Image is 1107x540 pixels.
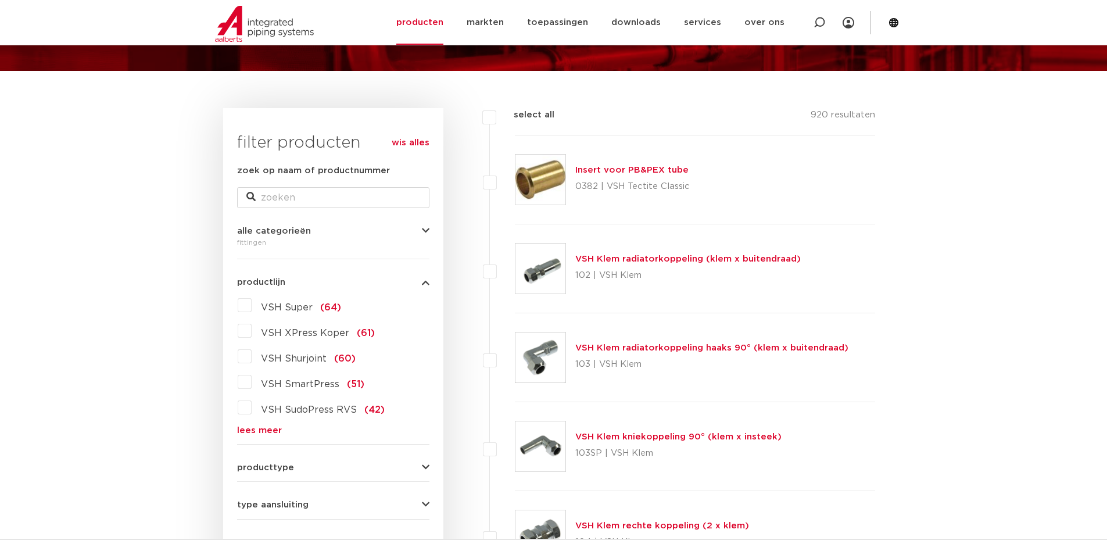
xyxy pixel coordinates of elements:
a: VSH Klem radiatorkoppeling haaks 90° (klem x buitendraad) [575,344,848,352]
p: 103 | VSH Klem [575,355,848,374]
button: producttype [237,463,429,472]
input: zoeken [237,187,429,208]
img: Thumbnail for VSH Klem radiatorkoppeling (klem x buitendraad) [515,244,565,294]
span: VSH SmartPress [261,380,339,389]
p: 0382 | VSH Tectite Classic [575,177,690,196]
button: productlijn [237,278,429,287]
div: fittingen [237,235,429,249]
a: VSH Klem radiatorkoppeling (klem x buitendraad) [575,255,801,263]
img: Thumbnail for VSH Klem radiatorkoppeling haaks 90° (klem x buitendraad) [515,332,565,382]
span: (51) [347,380,364,389]
button: type aansluiting [237,500,429,509]
span: productlijn [237,278,285,287]
span: VSH SudoPress RVS [261,405,357,414]
p: 920 resultaten [811,108,875,126]
button: alle categorieën [237,227,429,235]
label: zoek op naam of productnummer [237,164,390,178]
span: VSH Shurjoint [261,354,327,363]
span: (60) [334,354,356,363]
span: VSH Super [261,303,313,312]
a: wis alles [392,136,429,150]
label: select all [496,108,554,122]
span: (61) [357,328,375,338]
a: Insert voor PB&PEX tube [575,166,689,174]
span: (42) [364,405,385,414]
img: Thumbnail for Insert voor PB&PEX tube [515,155,565,205]
span: VSH XPress Koper [261,328,349,338]
span: (64) [320,303,341,312]
p: 103SP | VSH Klem [575,444,782,463]
span: alle categorieën [237,227,311,235]
a: VSH Klem kniekoppeling 90° (klem x insteek) [575,432,782,441]
span: type aansluiting [237,500,309,509]
a: lees meer [237,426,429,435]
span: producttype [237,463,294,472]
a: VSH Klem rechte koppeling (2 x klem) [575,521,749,530]
h3: filter producten [237,131,429,155]
img: Thumbnail for VSH Klem kniekoppeling 90° (klem x insteek) [515,421,565,471]
p: 102 | VSH Klem [575,266,801,285]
